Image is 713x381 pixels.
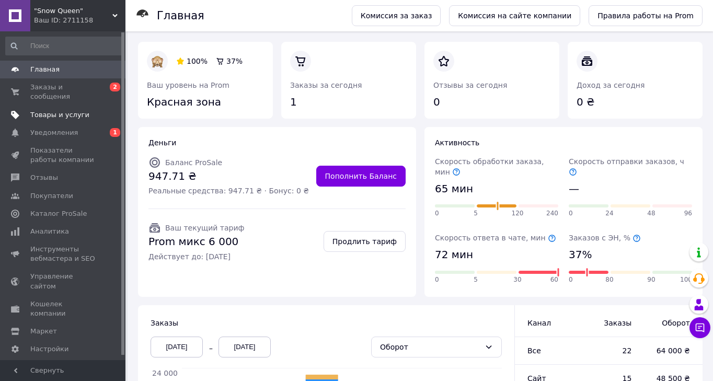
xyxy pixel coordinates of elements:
input: Поиск [5,37,123,55]
span: 60 [550,275,558,284]
span: Скорость отправки заказов, ч [569,157,684,176]
span: 64 000 ₴ [652,345,690,356]
h1: Главная [157,9,204,22]
span: Заказов с ЭН, % [569,234,641,242]
a: Правила работы на Prom [589,5,703,26]
span: — [569,181,579,197]
span: 30 [513,275,521,284]
span: Каталог ProSale [30,209,87,218]
span: 65 мин [435,181,473,197]
a: Комиссия за заказ [352,5,441,26]
span: 24 [605,209,613,218]
span: Маркет [30,327,57,336]
span: 80 [605,275,613,284]
span: Заказы [590,318,632,328]
span: "Snow Queen" [34,6,112,16]
span: Действует до: [DATE] [148,251,244,262]
span: Управление сайтом [30,272,97,291]
span: 37% [569,247,592,262]
span: Реальные средства: 947.71 ₴ · Бонус: 0 ₴ [148,186,309,196]
span: Скорость ответа в чате, мин [435,234,556,242]
span: Скорость обработки заказа, мин [435,157,544,176]
span: Баланс ProSale [165,158,222,167]
span: Активность [435,138,479,147]
span: Деньги [148,138,176,147]
div: Оборот [380,341,480,353]
span: 947.71 ₴ [148,169,309,184]
span: Заказы [151,319,178,327]
span: Кошелек компании [30,299,97,318]
span: 0 [435,209,439,218]
span: 100% [187,57,208,65]
tspan: 24 000 [152,369,178,377]
span: 5 [474,209,478,218]
span: 1 [110,128,120,137]
div: [DATE] [151,337,203,357]
span: 240 [546,209,558,218]
span: 100 [680,275,692,284]
span: 0 [569,209,573,218]
a: Продлить тариф [324,231,406,252]
span: Prom микс 6 000 [148,234,244,249]
span: Показатели работы компании [30,146,97,165]
span: 0 [569,275,573,284]
button: Чат с покупателем [689,317,710,338]
span: Настройки [30,344,68,354]
a: Пополнить Баланс [316,166,406,187]
span: Заказы и сообщения [30,83,97,101]
span: Все [527,347,541,355]
span: 2 [110,83,120,91]
span: 48 [647,209,655,218]
span: 0 [435,275,439,284]
span: 22 [590,345,632,356]
span: Канал [527,319,551,327]
span: 96 [684,209,692,218]
span: 90 [647,275,655,284]
span: Аналитика [30,227,69,236]
div: Ваш ID: 2711158 [34,16,125,25]
span: Уведомления [30,128,78,137]
div: [DATE] [218,337,271,357]
span: 72 мин [435,247,473,262]
a: Комиссия на сайте компании [449,5,580,26]
span: Главная [30,65,60,74]
span: Покупатели [30,191,73,201]
span: Инструменты вебмастера и SEO [30,245,97,263]
span: Отзывы [30,173,58,182]
span: Ваш текущий тариф [165,224,244,232]
span: Оборот [652,318,690,328]
span: 120 [512,209,524,218]
span: Товары и услуги [30,110,89,120]
span: 37% [226,57,243,65]
span: 5 [474,275,478,284]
